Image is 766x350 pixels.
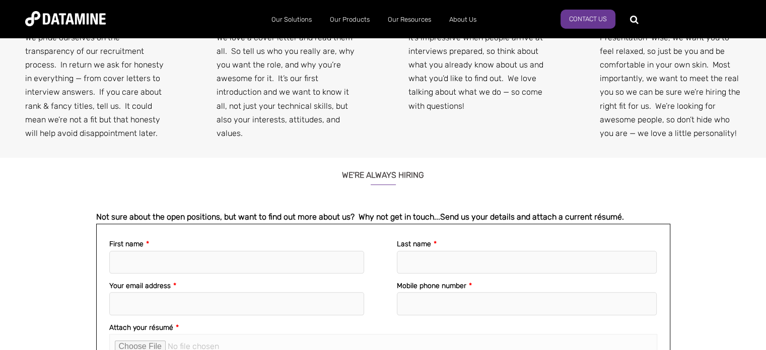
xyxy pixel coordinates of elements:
p: It’s impressive when people arrive at interviews prepared, so think about what you already know a... [408,31,549,113]
span: Your email address [109,282,171,290]
a: Our Resources [379,7,440,33]
span: Mobile phone number [397,282,466,290]
a: Contact us [561,10,615,29]
p: Presentation-wise, we want you to feel relaxed, so just be you and be comfortable in your own ski... [600,31,741,141]
a: About Us [440,7,485,33]
a: Our Products [321,7,379,33]
span: First name [109,240,144,248]
a: Our Solutions [262,7,321,33]
img: Datamine [25,11,106,26]
p: We love a cover letter and read them all. So tell us who you really are, why you want the role, a... [217,31,358,141]
p: We pride ourselves on the transparency of our recruitment process. In return we ask for honesty i... [25,31,166,141]
h3: WE'RE ALWAYS HIRING [96,158,670,185]
span: Last name [397,240,431,248]
span: Not sure about the open positions, but want to find out more about us? Why not get in touch...Sen... [96,212,624,222]
span: Attach your résumé [109,323,173,332]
